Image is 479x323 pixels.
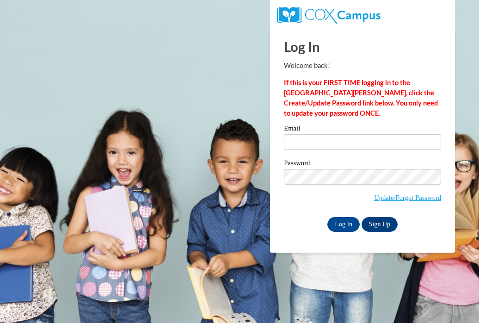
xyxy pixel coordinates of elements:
strong: If this is your FIRST TIME logging in to the [GEOGRAPHIC_DATA][PERSON_NAME], click the Create/Upd... [284,79,438,117]
label: Email [284,125,441,134]
p: Welcome back! [284,61,441,71]
iframe: Button to launch messaging window [442,286,472,316]
a: Update/Forgot Password [374,194,441,201]
input: Log In [327,217,360,232]
label: Password [284,160,441,169]
a: Sign Up [362,217,398,232]
h1: Log In [284,37,441,56]
img: COX Campus [277,7,381,24]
